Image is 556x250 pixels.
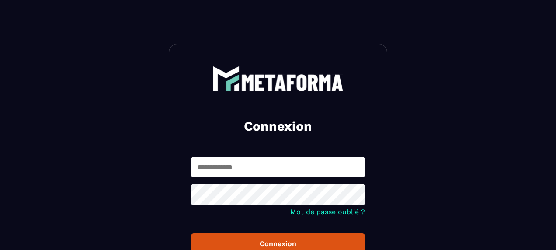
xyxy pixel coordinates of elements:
img: logo [212,66,344,91]
h2: Connexion [202,118,354,135]
div: Connexion [198,240,358,248]
a: logo [191,66,365,91]
a: Mot de passe oublié ? [290,208,365,216]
